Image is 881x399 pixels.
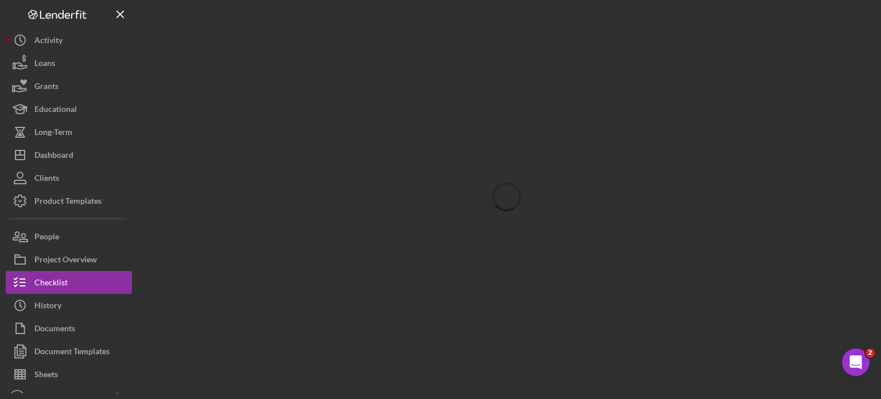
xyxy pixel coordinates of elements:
div: Sheets [34,363,58,389]
span: 2 [866,348,875,358]
div: Checklist [34,271,68,297]
button: Activity [6,29,132,52]
button: Dashboard [6,144,132,166]
div: History [34,294,61,320]
button: Document Templates [6,340,132,363]
button: Documents [6,317,132,340]
div: Long-Term [34,121,72,146]
div: People [34,225,59,251]
div: Clients [34,166,59,192]
div: Educational [34,98,77,123]
div: Project Overview [34,248,97,274]
button: Checklist [6,271,132,294]
button: People [6,225,132,248]
button: Product Templates [6,189,132,212]
div: Documents [34,317,75,343]
button: Educational [6,98,132,121]
button: Long-Term [6,121,132,144]
button: History [6,294,132,317]
div: Grants [34,75,59,100]
div: Product Templates [34,189,102,215]
button: Project Overview [6,248,132,271]
button: Clients [6,166,132,189]
div: Activity [34,29,63,55]
button: Grants [6,75,132,98]
button: Loans [6,52,132,75]
button: Sheets [6,363,132,386]
iframe: Intercom live chat [842,348,870,376]
div: Loans [34,52,55,78]
div: Document Templates [34,340,110,366]
div: Dashboard [34,144,73,169]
